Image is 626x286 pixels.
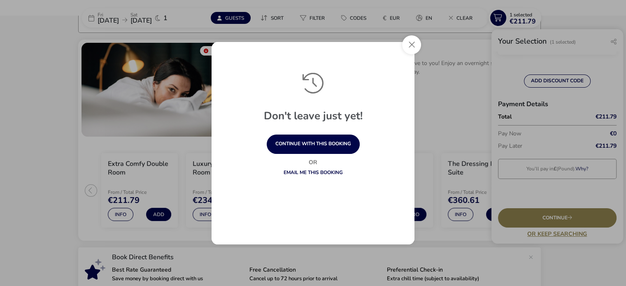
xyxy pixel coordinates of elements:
[223,111,403,135] h1: Don't leave just yet!
[247,158,379,167] p: Or
[212,42,414,244] div: exitPrevention
[284,169,343,176] a: Email me this booking
[402,35,421,54] button: Close
[267,135,360,154] button: continue with this booking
